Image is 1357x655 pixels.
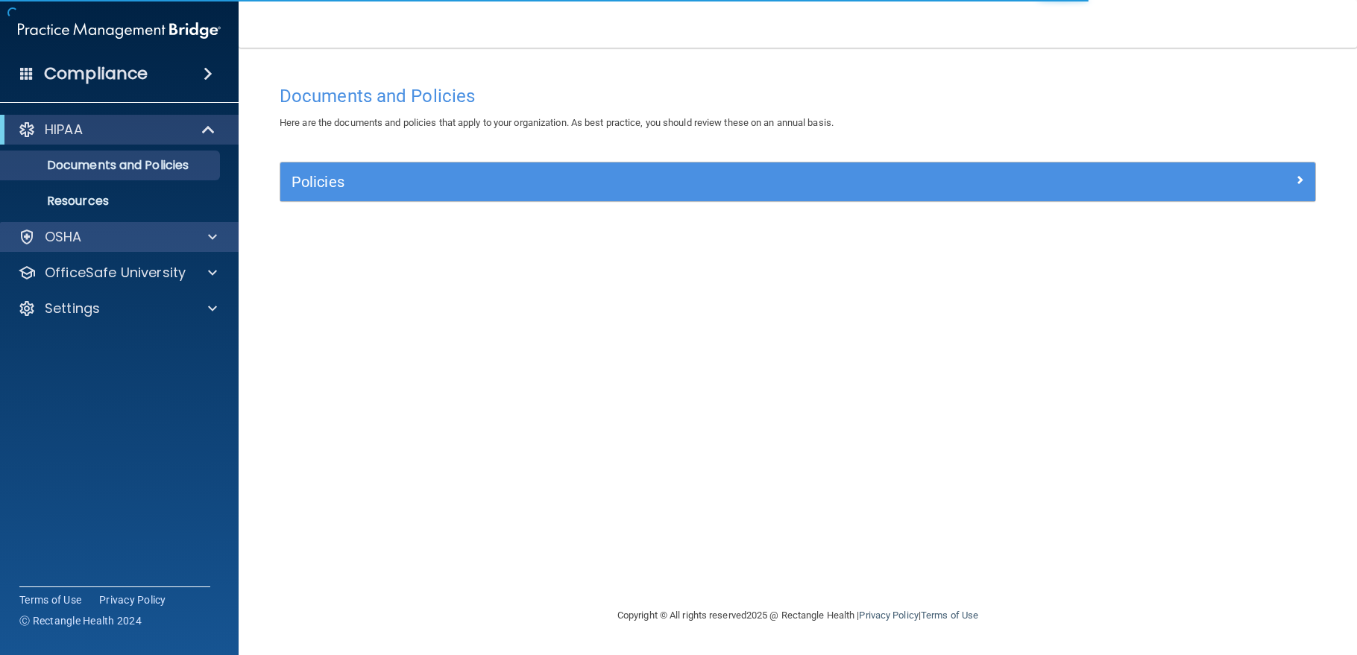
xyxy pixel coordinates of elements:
h4: Documents and Policies [280,86,1316,106]
p: Settings [45,300,100,317]
h4: Compliance [44,63,148,84]
a: Settings [18,300,217,317]
p: OSHA [45,228,82,246]
p: Resources [10,194,213,209]
span: Ⓒ Rectangle Health 2024 [19,613,142,628]
img: PMB logo [18,16,221,45]
a: Privacy Policy [99,592,166,607]
a: Terms of Use [921,610,978,621]
a: HIPAA [18,121,216,139]
p: OfficeSafe University [45,264,186,282]
a: Privacy Policy [859,610,918,621]
span: Here are the documents and policies that apply to your organization. As best practice, you should... [280,117,834,128]
a: OSHA [18,228,217,246]
a: Policies [292,170,1304,194]
a: OfficeSafe University [18,264,217,282]
h5: Policies [292,174,1045,190]
div: Copyright © All rights reserved 2025 @ Rectangle Health | | [526,592,1070,639]
p: HIPAA [45,121,83,139]
p: Documents and Policies [10,158,213,173]
a: Terms of Use [19,592,81,607]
